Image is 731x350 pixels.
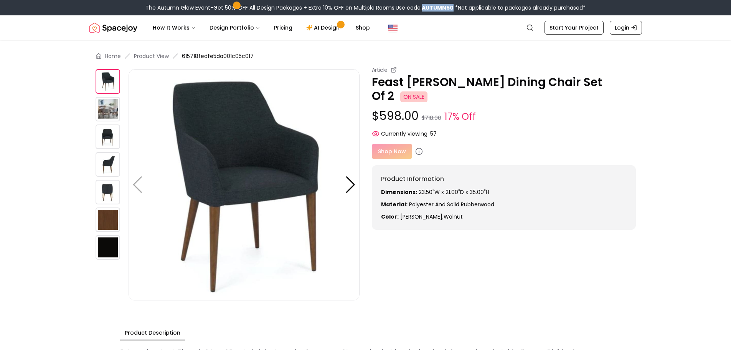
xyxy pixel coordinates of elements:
a: Shop [350,20,376,35]
button: Design Portfolio [203,20,266,35]
img: https://storage.googleapis.com/spacejoy-main/assets/615718fedfe5da001c05c017/product_1_c32pc69ek8k5 [96,69,120,94]
a: Login [610,21,642,35]
img: https://storage.googleapis.com/spacejoy-main/assets/615718fedfe5da001c05c017/product_0_1pg2objg0b1b [96,97,120,121]
img: https://storage.googleapis.com/spacejoy-main/assets/615718fedfe5da001c05c017/product_1_gel9fboghfad [96,152,120,177]
small: 17% Off [444,110,476,124]
img: https://storage.googleapis.com/spacejoy-main/assets/615718fedfe5da001c05c017/product_0_lognl7bok63e [96,124,120,149]
img: United States [388,23,398,32]
span: Use code: [396,4,454,12]
span: 615718fedfe5da001c05c017 [182,52,254,60]
p: Feast [PERSON_NAME] Dining Chair Set Of 2 [372,75,636,103]
span: [PERSON_NAME] , [400,213,444,221]
img: https://storage.googleapis.com/spacejoy-main/assets/615718fedfe5da001c05c017/product_2_hk069ln81jai [96,180,120,204]
span: *Not applicable to packages already purchased* [454,4,586,12]
nav: Main [147,20,376,35]
b: AUTUMN50 [422,4,454,12]
strong: Color: [381,213,399,221]
span: 57 [430,130,437,138]
li: Product View [134,52,169,60]
span: Currently viewing: [381,130,429,138]
p: 23.50"W x 21.00"D x 35.00"H [381,188,627,196]
strong: Dimensions: [381,188,417,196]
img: https://storage.googleapis.com/spacejoy-main/assets/615718fedfe5da001c05c017/product_3_hhi53kp3d009 [96,207,120,232]
button: Product Description [120,326,185,340]
h6: Product Information [381,174,627,184]
img: https://storage.googleapis.com/spacejoy-main/assets/615718fedfe5da001c05c017/product_1_c32pc69ek8k5 [129,69,360,300]
nav: Global [89,15,642,40]
a: Spacejoy [89,20,137,35]
small: $718.00 [422,114,441,122]
div: The Autumn Glow Event-Get 50% OFF All Design Packages + Extra 10% OFF on Multiple Rooms. [145,4,586,12]
a: Pricing [268,20,299,35]
span: ON SALE [400,91,427,102]
span: Polyester and solid rubberwood [409,201,494,208]
strong: Material: [381,201,408,208]
img: Spacejoy Logo [89,20,137,35]
img: https://storage.googleapis.com/spacejoy-main/assets/615718fedfe5da001c05c017/product_4_1kj5ajj9dacc [96,235,120,260]
span: walnut [444,213,463,221]
a: AI Design [300,20,348,35]
a: Start Your Project [545,21,604,35]
button: How It Works [147,20,202,35]
small: Article [372,66,388,74]
a: Home [105,52,121,60]
p: $598.00 [372,109,636,124]
nav: breadcrumb [96,52,636,60]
